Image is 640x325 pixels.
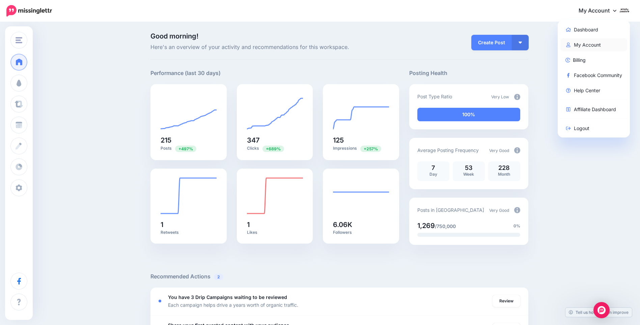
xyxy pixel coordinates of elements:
h5: 347 [247,137,303,144]
p: 53 [456,165,481,171]
a: Affiliate Dashboard [560,103,628,116]
span: Very Good [489,148,509,153]
p: Posts [161,145,217,152]
img: arrow-down-white.png [519,42,522,44]
span: Very Good [489,208,509,213]
img: info-circle-grey.png [514,207,520,213]
a: Review [493,295,520,307]
span: 1,269 [417,222,435,230]
span: Previous period: 35 [360,146,381,152]
a: Dashboard [560,23,628,36]
h5: Posting Health [409,69,528,77]
span: Week [463,172,474,177]
div: 100% of your posts in the last 30 days have been from Drip Campaigns [417,108,520,121]
p: 7 [421,165,446,171]
h5: Performance (last 30 days) [150,69,221,77]
h5: 1 [161,221,217,228]
p: Post Type Ratio [417,93,452,100]
h5: 125 [333,137,389,144]
a: Help Center [560,84,628,97]
span: Month [498,172,510,177]
a: Create Post [471,35,512,50]
p: 228 [492,165,517,171]
p: Posts in [GEOGRAPHIC_DATA] [417,206,484,214]
h5: 215 [161,137,217,144]
p: Average Posting Frequency [417,146,479,154]
h5: Recommended Actions [150,272,528,281]
span: Here's an overview of your activity and recommendations for this workspace. [150,43,399,52]
div: My Account [558,20,630,137]
p: Clicks [247,145,303,152]
span: 0% [513,223,520,229]
p: Likes [247,230,303,235]
p: Impressions [333,145,389,152]
a: My Account [572,3,630,19]
div: Open Intercom Messenger [593,302,610,318]
img: revenue-blue.png [565,58,570,62]
div: <div class='status-dot small red margin-right'></div>Error [159,300,161,302]
img: info-circle-grey.png [514,94,520,100]
img: Missinglettr [6,5,52,17]
h5: 1 [247,221,303,228]
p: Followers [333,230,389,235]
p: Retweets [161,230,217,235]
h5: 6.06K [333,221,389,228]
img: info-circle-grey.png [514,147,520,153]
a: My Account [560,38,628,51]
span: /750,000 [435,223,456,229]
span: Previous period: 44 [262,146,284,152]
img: menu.png [16,37,22,43]
a: Tell us how we can improve [565,308,632,317]
p: Each campaign helps drive a years worth of organic traffic. [168,301,298,309]
b: You have 3 Drip Campaigns waiting to be reviewed [168,294,287,300]
span: Good morning! [150,32,198,40]
a: Logout [560,122,628,135]
span: Previous period: 36 [175,146,196,152]
span: Very Low [491,94,509,99]
a: Facebook Community [560,69,628,82]
a: Billing [560,53,628,67]
span: Day [429,172,437,177]
span: 2 [214,274,223,280]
